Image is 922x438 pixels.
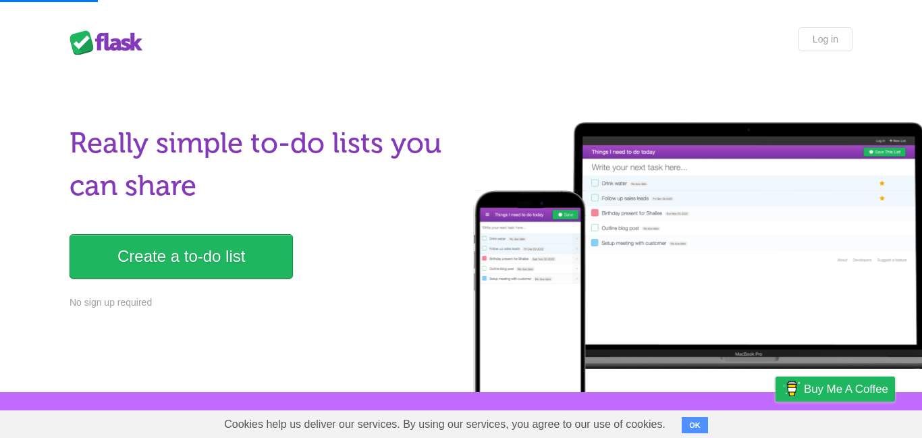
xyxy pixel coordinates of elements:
[70,296,453,310] p: No sign up required
[782,377,801,400] img: Buy me a coffee
[804,377,888,401] span: Buy me a coffee
[682,417,708,433] button: OK
[776,377,895,402] a: Buy me a coffee
[798,27,852,51] a: Log in
[70,30,151,55] div: Flask Lists
[70,234,293,279] a: Create a to-do list
[211,411,679,438] span: Cookies help us deliver our services. By using our services, you agree to our use of cookies.
[70,122,453,207] h1: Really simple to-do lists you can share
